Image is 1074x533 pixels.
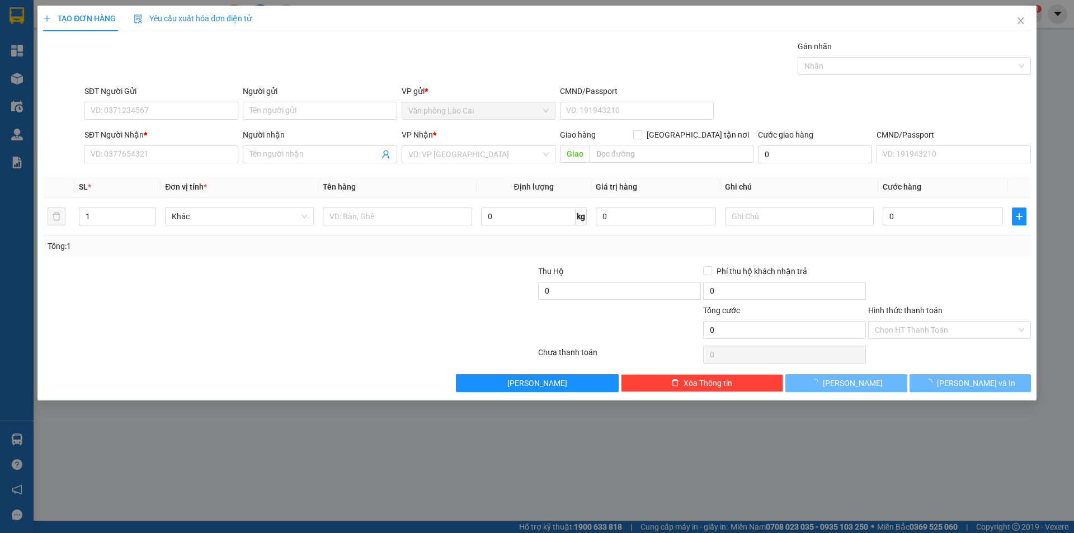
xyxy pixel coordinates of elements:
[507,377,567,389] span: [PERSON_NAME]
[243,85,397,97] div: Người gửi
[576,207,587,225] span: kg
[725,207,874,225] input: Ghi Chú
[560,145,590,163] span: Giao
[48,207,65,225] button: delete
[84,129,238,141] div: SĐT Người Nhận
[1016,16,1025,25] span: close
[48,240,414,252] div: Tổng: 1
[456,374,619,392] button: [PERSON_NAME]
[43,14,116,23] span: TẠO ĐƠN HÀNG
[43,15,51,22] span: plus
[712,265,812,277] span: Phí thu hộ khách nhận trả
[621,374,784,392] button: deleteXóa Thông tin
[758,145,872,163] input: Cước giao hàng
[758,130,813,139] label: Cước giao hàng
[937,377,1015,389] span: [PERSON_NAME] và In
[785,374,907,392] button: [PERSON_NAME]
[172,208,307,225] span: Khác
[883,182,921,191] span: Cước hàng
[243,129,397,141] div: Người nhận
[134,15,143,23] img: icon
[1005,6,1037,37] button: Close
[323,207,472,225] input: VD: Bàn, Ghế
[811,379,823,386] span: loading
[134,14,252,23] span: Yêu cầu xuất hóa đơn điện tử
[79,182,88,191] span: SL
[684,377,732,389] span: Xóa Thông tin
[560,85,714,97] div: CMND/Passport
[798,42,832,51] label: Gán nhãn
[537,346,702,366] div: Chưa thanh toán
[538,267,564,276] span: Thu Hộ
[165,182,207,191] span: Đơn vị tính
[514,182,554,191] span: Định lượng
[910,374,1031,392] button: [PERSON_NAME] và In
[720,176,878,198] th: Ghi chú
[671,379,679,388] span: delete
[596,182,637,191] span: Giá trị hàng
[402,130,433,139] span: VP Nhận
[323,182,356,191] span: Tên hàng
[642,129,753,141] span: [GEOGRAPHIC_DATA] tận nơi
[402,85,555,97] div: VP gửi
[823,377,883,389] span: [PERSON_NAME]
[408,102,549,119] span: Văn phòng Lào Cai
[381,150,390,159] span: user-add
[877,129,1030,141] div: CMND/Passport
[84,85,238,97] div: SĐT Người Gửi
[1012,212,1026,221] span: plus
[560,130,596,139] span: Giao hàng
[703,306,740,315] span: Tổng cước
[596,207,716,225] input: 0
[590,145,753,163] input: Dọc đường
[925,379,937,386] span: loading
[1012,207,1026,225] button: plus
[868,306,943,315] label: Hình thức thanh toán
